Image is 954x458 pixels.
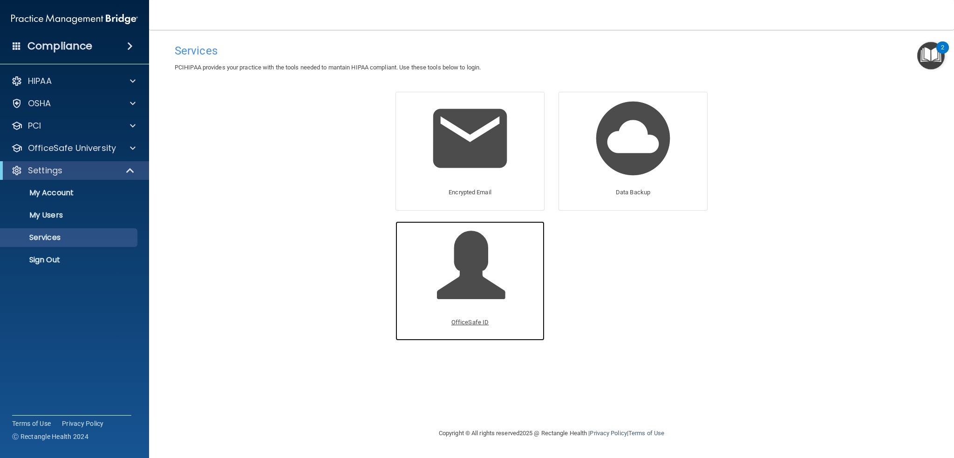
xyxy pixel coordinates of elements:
[11,143,136,154] a: OfficeSafe University
[589,94,677,183] img: Data Backup
[616,187,650,198] p: Data Backup
[449,187,491,198] p: Encrypted Email
[451,317,489,328] p: OfficeSafe ID
[175,64,481,71] span: PCIHIPAA provides your practice with the tools needed to mantain HIPAA compliant. Use these tools...
[628,430,664,437] a: Terms of Use
[917,42,945,69] button: Open Resource Center, 2 new notifications
[62,419,104,428] a: Privacy Policy
[6,211,133,220] p: My Users
[559,92,708,211] a: Data Backup Data Backup
[395,221,545,340] a: OfficeSafe ID
[426,94,514,183] img: Encrypted Email
[6,255,133,265] p: Sign Out
[11,10,138,28] img: PMB logo
[11,98,136,109] a: OSHA
[12,432,89,441] span: Ⓒ Rectangle Health 2024
[28,120,41,131] p: PCI
[382,418,722,448] div: Copyright © All rights reserved 2025 @ Rectangle Health | |
[28,165,62,176] p: Settings
[11,75,136,87] a: HIPAA
[28,98,51,109] p: OSHA
[590,430,627,437] a: Privacy Policy
[793,392,943,429] iframe: Drift Widget Chat Controller
[27,40,92,53] h4: Compliance
[11,165,135,176] a: Settings
[6,233,133,242] p: Services
[6,188,133,198] p: My Account
[395,92,545,211] a: Encrypted Email Encrypted Email
[941,48,944,60] div: 2
[28,143,116,154] p: OfficeSafe University
[28,75,52,87] p: HIPAA
[11,120,136,131] a: PCI
[12,419,51,428] a: Terms of Use
[175,45,928,57] h4: Services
